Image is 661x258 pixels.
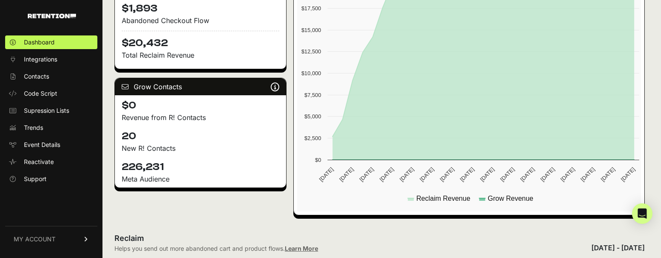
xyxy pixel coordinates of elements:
a: MY ACCOUNT [5,226,97,252]
text: [DATE] [358,166,375,183]
span: Dashboard [24,38,55,47]
text: [DATE] [579,166,596,183]
a: Dashboard [5,35,97,49]
a: Learn More [285,245,318,252]
h4: 20 [122,129,279,143]
a: Supression Lists [5,104,97,117]
text: [DATE] [479,166,496,183]
img: Retention.com [28,14,76,18]
div: Grow Contacts [115,78,286,95]
text: $17,500 [301,5,321,12]
text: $0 [315,157,321,163]
span: Reactivate [24,158,54,166]
p: Total Reclaim Revenue [122,50,279,60]
h2: Reclaim [114,232,318,244]
text: $10,000 [301,70,321,76]
text: [DATE] [519,166,536,183]
text: [DATE] [378,166,395,183]
text: [DATE] [620,166,636,183]
a: Integrations [5,53,97,66]
span: Contacts [24,72,49,81]
a: Event Details [5,138,97,152]
text: $5,000 [304,113,321,120]
span: Supression Lists [24,106,69,115]
div: Abandoned Checkout Flow [122,15,279,26]
text: [DATE] [338,166,355,183]
text: [DATE] [398,166,415,183]
span: Support [24,175,47,183]
text: [DATE] [600,166,616,183]
h4: $20,432 [122,31,279,50]
text: [DATE] [459,166,476,183]
h4: $1,893 [122,2,279,15]
a: Contacts [5,70,97,83]
span: Event Details [24,141,60,149]
text: [DATE] [559,166,576,183]
text: Reclaim Revenue [416,195,470,202]
div: Meta Audience [122,174,279,184]
text: $15,000 [301,27,321,33]
span: Code Script [24,89,57,98]
span: Integrations [24,55,57,64]
text: [DATE] [499,166,516,183]
text: $12,500 [301,48,321,55]
a: Reactivate [5,155,97,169]
div: Helps you send out more abandoned cart and product flows. [114,244,318,253]
text: [DATE] [318,166,335,183]
text: $7,500 [304,92,321,98]
div: [DATE] - [DATE] [591,243,645,253]
p: New R! Contacts [122,143,279,153]
text: [DATE] [439,166,456,183]
text: [DATE] [418,166,435,183]
h4: 226,231 [122,160,279,174]
span: MY ACCOUNT [14,235,56,243]
a: Support [5,172,97,186]
text: $2,500 [304,135,321,141]
p: Revenue from R! Contacts [122,112,279,123]
a: Code Script [5,87,97,100]
h4: $0 [122,99,279,112]
span: Trends [24,123,43,132]
text: [DATE] [539,166,556,183]
text: Grow Revenue [488,195,534,202]
a: Trends [5,121,97,135]
div: Open Intercom Messenger [632,203,652,224]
